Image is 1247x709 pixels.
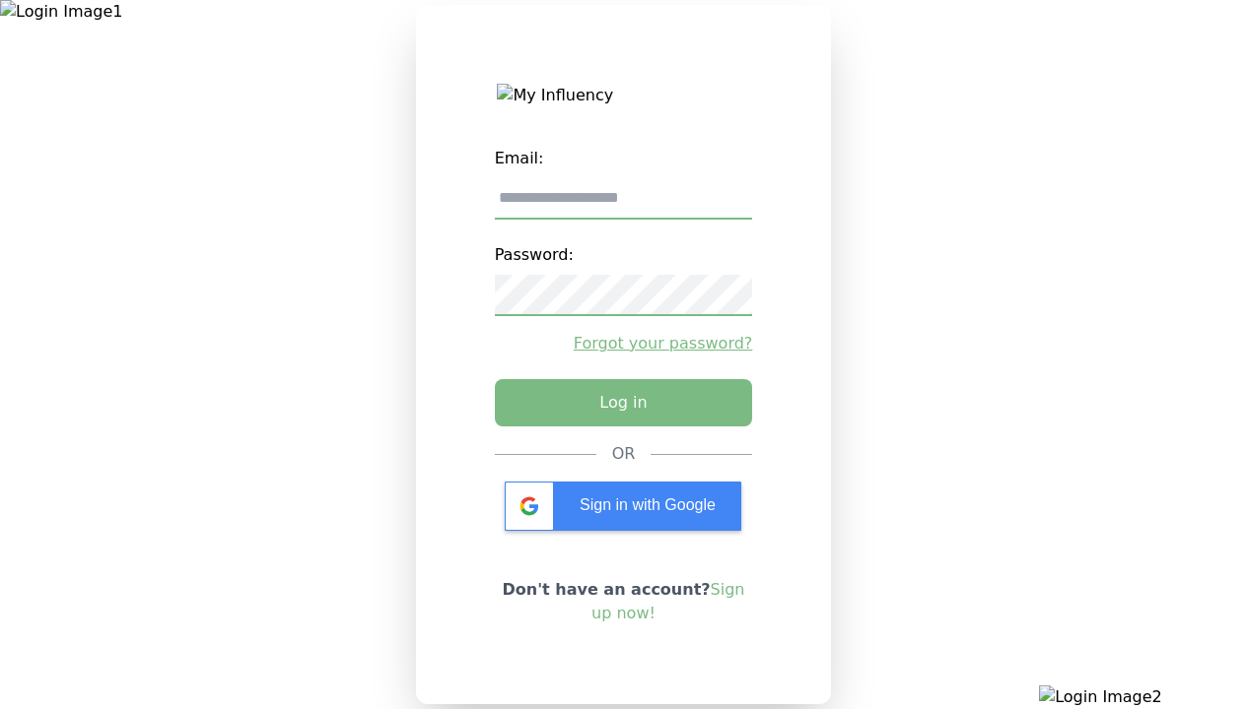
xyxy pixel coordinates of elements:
[612,442,636,466] div: OR
[497,84,749,107] img: My Influency
[495,332,753,355] a: Forgot your password?
[1039,685,1247,709] img: Login Image2
[505,482,741,531] div: Sign in with Google
[580,496,716,513] span: Sign in with Google
[495,379,753,426] button: Log in
[495,578,753,625] p: Don't have an account?
[495,235,753,275] label: Password:
[495,139,753,178] label: Email:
